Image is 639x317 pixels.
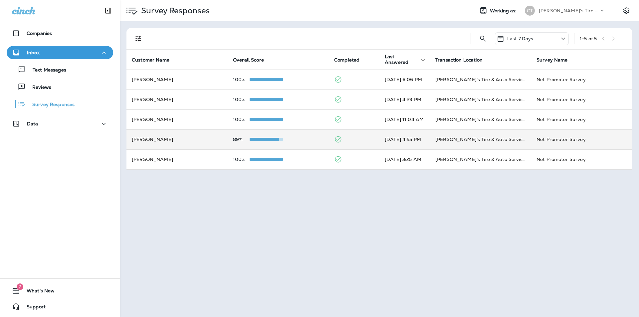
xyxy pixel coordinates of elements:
button: Survey Responses [7,97,113,111]
span: Overall Score [233,57,273,63]
button: Collapse Sidebar [99,4,117,17]
div: CT [525,6,535,16]
td: [PERSON_NAME]'s Tire & Auto Service | [PERSON_NAME][GEOGRAPHIC_DATA] [430,70,531,89]
td: Net Promoter Survey [531,89,632,109]
p: Inbox [27,50,40,55]
p: 100% [233,117,250,122]
span: Completed [334,57,368,63]
td: [PERSON_NAME]'s Tire & Auto Service | [PERSON_NAME][GEOGRAPHIC_DATA] [430,129,531,149]
span: Customer Name [132,57,178,63]
span: Transaction Location [435,57,483,63]
button: Settings [620,5,632,17]
p: 100% [233,77,250,82]
td: [PERSON_NAME]'s Tire & Auto Service | [PERSON_NAME][GEOGRAPHIC_DATA] [430,89,531,109]
td: [PERSON_NAME] [126,109,228,129]
p: Text Messages [26,67,66,74]
span: Last Answered [385,54,419,65]
td: [PERSON_NAME]'s Tire & Auto Service | [PERSON_NAME][GEOGRAPHIC_DATA] [430,109,531,129]
td: [PERSON_NAME] [126,149,228,169]
span: Survey Name [536,57,568,63]
span: Completed [334,57,359,63]
span: Overall Score [233,57,264,63]
span: Working as: [490,8,518,14]
div: 1 - 5 of 5 [580,36,597,41]
span: What's New [20,288,55,296]
td: [DATE] 4:29 PM [379,89,430,109]
span: Last Answered [385,54,427,65]
td: [PERSON_NAME] [126,129,228,149]
td: Net Promoter Survey [531,70,632,89]
p: Reviews [26,84,51,91]
p: 89% [233,137,250,142]
td: Net Promoter Survey [531,149,632,169]
button: Data [7,117,113,130]
p: Survey Responses [138,6,210,16]
td: [DATE] 3:25 AM [379,149,430,169]
p: Last 7 Days [507,36,533,41]
span: Customer Name [132,57,169,63]
p: [PERSON_NAME]'s Tire & Auto [539,8,599,13]
p: Survey Responses [26,102,75,108]
button: Support [7,300,113,313]
p: 100% [233,97,250,102]
button: Companies [7,27,113,40]
p: 100% [233,157,250,162]
td: [DATE] 11:04 AM [379,109,430,129]
span: Survey Name [536,57,576,63]
td: [PERSON_NAME] [126,70,228,89]
button: Search Survey Responses [476,32,490,45]
td: [PERSON_NAME] [126,89,228,109]
p: Companies [27,31,52,36]
td: Net Promoter Survey [531,109,632,129]
td: [PERSON_NAME]'s Tire & Auto Service | [PERSON_NAME][GEOGRAPHIC_DATA] [430,149,531,169]
button: Filters [132,32,145,45]
button: Text Messages [7,63,113,77]
span: Support [20,304,46,312]
button: 7What's New [7,284,113,297]
td: Net Promoter Survey [531,129,632,149]
button: Inbox [7,46,113,59]
td: [DATE] 6:06 PM [379,70,430,89]
span: Transaction Location [435,57,491,63]
button: Reviews [7,80,113,94]
p: Data [27,121,38,126]
td: [DATE] 4:55 PM [379,129,430,149]
span: 7 [17,283,23,290]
